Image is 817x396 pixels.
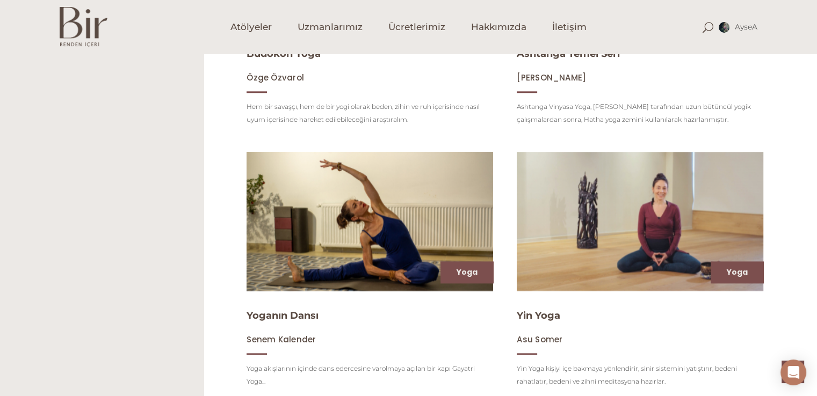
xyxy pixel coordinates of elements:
a: Özge Özvarol [247,72,304,83]
span: AyseA [734,22,757,32]
p: Yin Yoga kişiyi içe bakmaya yönlendirir, sinir sistemini yatıştırır, bedeni rahatlatır, bedeni ve... [517,362,763,388]
div: Open Intercom Messenger [780,360,806,385]
a: Yin Yoga [517,310,560,321]
span: Atölyeler [230,21,272,33]
img: AyseA1.jpg [719,22,729,33]
a: Yoganın Dansı [247,310,319,321]
span: Ücretlerimiz [388,21,445,33]
a: Asu Somer [517,334,562,344]
p: Hem bir savaşçı, hem de bir yogi olarak beden, zihin ve ruh içerisinde nasıl uyum içerisinde hare... [247,100,493,126]
a: Ashtanga Temel Seri [517,48,620,60]
a: [PERSON_NAME] [517,72,586,83]
span: Senem Kalender [247,334,316,345]
span: Asu Somer [517,334,562,345]
span: İletişim [552,21,587,33]
a: Budokon Yoga [247,48,321,60]
a: Yoga [726,267,748,277]
span: Hakkımızda [471,21,526,33]
p: Yoga akışlarının içinde dans edercesine varolmaya açılan bir kapı Gayatri Yoga... [247,362,493,388]
p: Ashtanga Vinyasa Yoga, [PERSON_NAME] tarafından uzun bütüncül yogik çalışmalardan sonra, Hatha yo... [517,100,763,126]
a: Yoga [456,267,478,277]
a: Senem Kalender [247,334,316,344]
span: Uzmanlarımız [298,21,363,33]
